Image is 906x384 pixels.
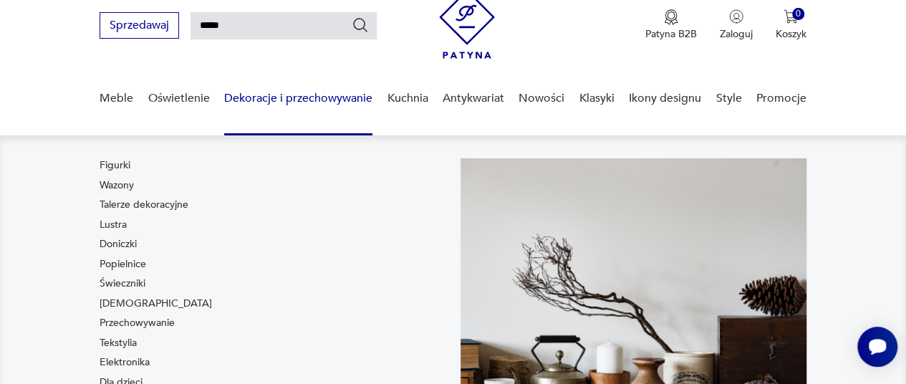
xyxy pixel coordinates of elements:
[729,9,743,24] img: Ikonka użytkownika
[100,21,179,32] a: Sprzedawaj
[100,178,134,193] a: Wazony
[720,9,753,41] button: Zaloguj
[100,218,127,232] a: Lustra
[645,27,697,41] p: Patyna B2B
[784,9,798,24] img: Ikona koszyka
[776,9,806,41] button: 0Koszyk
[100,316,175,330] a: Przechowywanie
[100,237,137,251] a: Doniczki
[756,71,806,126] a: Promocje
[148,71,210,126] a: Oświetlenie
[519,71,564,126] a: Nowości
[100,297,212,311] a: [DEMOGRAPHIC_DATA]
[387,71,428,126] a: Kuchnia
[792,8,804,20] div: 0
[100,277,145,291] a: Świeczniki
[645,9,697,41] button: Patyna B2B
[857,327,897,367] iframe: Smartsupp widget button
[645,9,697,41] a: Ikona medaluPatyna B2B
[664,9,678,25] img: Ikona medalu
[224,71,372,126] a: Dekoracje i przechowywanie
[579,71,615,126] a: Klasyki
[100,71,133,126] a: Meble
[100,158,130,173] a: Figurki
[715,71,741,126] a: Style
[776,27,806,41] p: Koszyk
[443,71,504,126] a: Antykwariat
[100,12,179,39] button: Sprzedawaj
[629,71,701,126] a: Ikony designu
[100,355,150,370] a: Elektronika
[100,336,137,350] a: Tekstylia
[720,27,753,41] p: Zaloguj
[352,16,369,34] button: Szukaj
[100,198,188,212] a: Talerze dekoracyjne
[100,257,146,272] a: Popielnice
